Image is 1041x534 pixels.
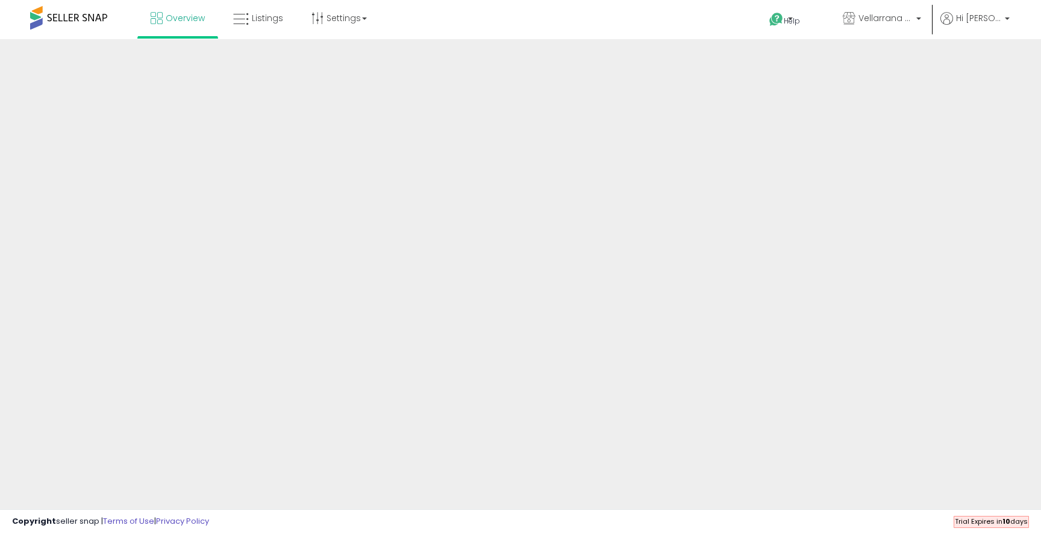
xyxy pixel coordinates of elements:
span: Hi [PERSON_NAME] [956,12,1001,24]
a: Privacy Policy [156,515,209,527]
i: Get Help [769,12,784,27]
span: Help [784,16,800,26]
a: Terms of Use [103,515,154,527]
span: Listings [252,12,283,24]
div: seller snap | | [12,516,209,527]
span: Vellarrana tech certified [858,12,913,24]
a: Help [760,3,824,39]
span: Overview [166,12,205,24]
b: 10 [1002,517,1010,526]
strong: Copyright [12,515,56,527]
a: Hi [PERSON_NAME] [940,12,1010,39]
span: Trial Expires in days [955,517,1028,526]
